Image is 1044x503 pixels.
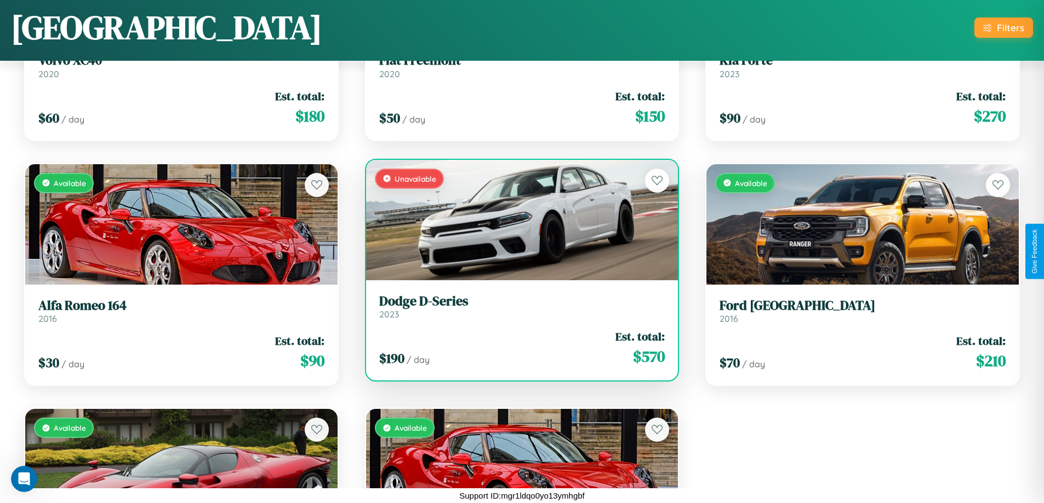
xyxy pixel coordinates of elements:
[38,53,324,68] h3: Volvo XC40
[976,350,1006,372] span: $ 210
[38,68,59,79] span: 2020
[633,345,665,367] span: $ 570
[54,423,86,432] span: Available
[11,466,37,492] iframe: Intercom live chat
[54,178,86,188] span: Available
[459,488,584,503] p: Support ID: mgr1ldqo0yo13ymhgbf
[61,114,84,125] span: / day
[720,53,1006,68] h3: Kia Forte
[615,88,665,104] span: Est. total:
[720,298,1006,325] a: Ford [GEOGRAPHIC_DATA]2016
[379,53,665,68] h3: Fiat Freemont
[956,88,1006,104] span: Est. total:
[742,359,765,369] span: / day
[379,68,400,79] span: 2020
[720,313,738,324] span: 2016
[743,114,766,125] span: / day
[38,109,59,127] span: $ 60
[379,293,665,320] a: Dodge D-Series2023
[379,293,665,309] h3: Dodge D-Series
[956,333,1006,349] span: Est. total:
[38,354,59,372] span: $ 30
[379,349,404,367] span: $ 190
[38,298,324,314] h3: Alfa Romeo 164
[61,359,84,369] span: / day
[402,114,425,125] span: / day
[38,53,324,79] a: Volvo XC402020
[379,109,400,127] span: $ 50
[379,53,665,79] a: Fiat Freemont2020
[1031,229,1039,274] div: Give Feedback
[407,354,430,365] span: / day
[974,18,1033,38] button: Filters
[395,174,436,183] span: Unavailable
[275,333,324,349] span: Est. total:
[300,350,324,372] span: $ 90
[38,313,57,324] span: 2016
[720,354,740,372] span: $ 70
[720,298,1006,314] h3: Ford [GEOGRAPHIC_DATA]
[379,309,399,320] span: 2023
[974,105,1006,127] span: $ 270
[38,298,324,325] a: Alfa Romeo 1642016
[395,423,427,432] span: Available
[720,68,739,79] span: 2023
[615,328,665,344] span: Est. total:
[11,5,322,50] h1: [GEOGRAPHIC_DATA]
[295,105,324,127] span: $ 180
[720,109,740,127] span: $ 90
[720,53,1006,79] a: Kia Forte2023
[635,105,665,127] span: $ 150
[275,88,324,104] span: Est. total:
[735,178,767,188] span: Available
[997,22,1024,33] div: Filters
